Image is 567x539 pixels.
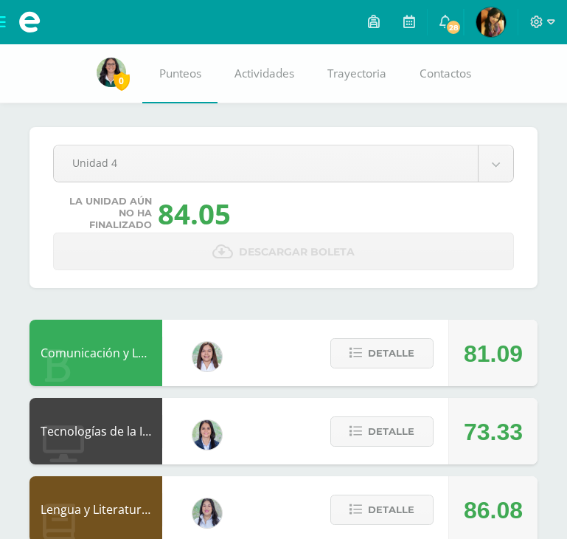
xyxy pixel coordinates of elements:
span: Contactos [420,66,471,81]
a: Actividades [218,44,310,103]
a: Unidad 4 [54,145,513,182]
button: Detalle [330,495,434,525]
button: Detalle [330,416,434,447]
img: 7489ccb779e23ff9f2c3e89c21f82ed0.png [192,420,222,450]
img: df6a3bad71d85cf97c4a6d1acf904499.png [192,498,222,528]
img: acecb51a315cac2de2e3deefdb732c9f.png [192,342,222,371]
div: 84.05 [158,194,231,233]
span: Detalle [368,496,414,523]
span: La unidad aún no ha finalizado [60,196,152,231]
img: a01f4c67880a69ff8ac373e37573f08f.png [97,58,126,87]
span: 28 [445,19,462,35]
span: 0 [114,72,130,90]
div: 81.09 [464,320,523,387]
span: Detalle [368,418,414,445]
span: Detalle [368,340,414,367]
div: Comunicación y Lenguaje L3 Inglés 4 [29,320,162,386]
span: Trayectoria [327,66,386,81]
a: Trayectoria [310,44,403,103]
span: Actividades [234,66,294,81]
a: Punteos [142,44,218,103]
div: 73.33 [464,399,523,465]
button: Detalle [330,338,434,368]
span: Punteos [159,66,201,81]
img: 247917de25ca421199a556a291ddd3f6.png [476,7,506,37]
div: Tecnologías de la Información y la Comunicación 4 [29,398,162,464]
span: Descargar boleta [239,234,355,270]
a: Contactos [403,44,487,103]
span: Unidad 4 [72,145,459,180]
